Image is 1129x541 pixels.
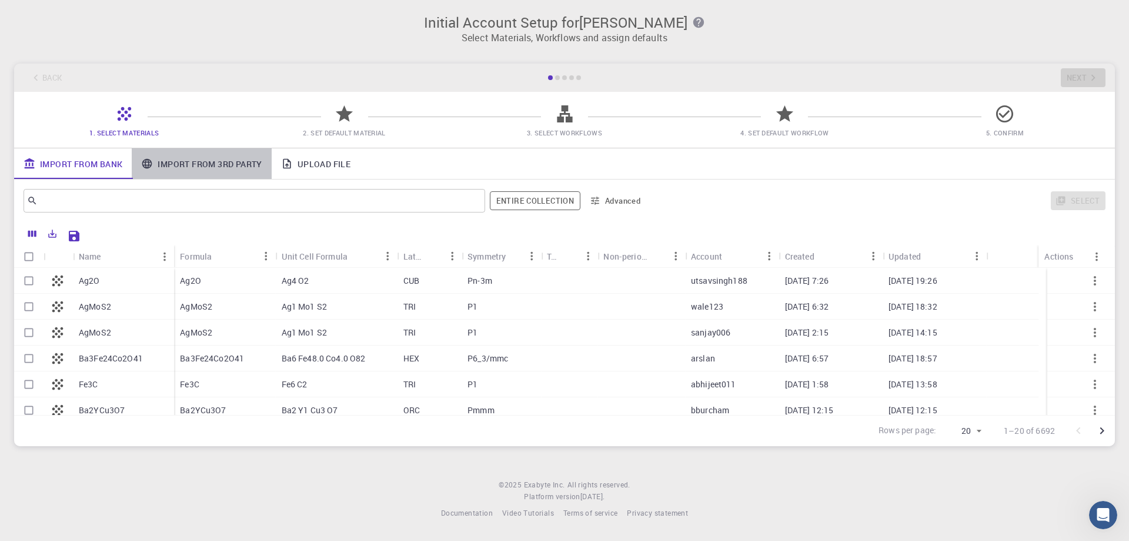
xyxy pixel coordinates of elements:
[462,245,541,268] div: Symmetry
[580,492,605,501] span: [DATE] .
[499,479,523,491] span: © 2025
[785,379,829,390] p: [DATE] 1:58
[585,191,646,210] button: Advanced
[603,245,647,268] div: Non-periodic
[563,508,617,517] span: Terms of service
[527,128,602,137] span: 3. Select Workflows
[691,379,736,390] p: abhijeet011
[79,353,143,364] p: Ba3Fe24Co2O41
[180,301,212,313] p: AgMoS2
[627,508,688,517] span: Privacy statement
[101,247,120,266] button: Sort
[403,245,425,268] div: Lattice
[1044,245,1073,268] div: Actions
[941,423,985,440] div: 20
[257,247,276,265] button: Menu
[986,128,1024,137] span: 5. Confirm
[174,245,275,268] div: Formula
[282,301,328,313] p: Ag1 Mo1 S2
[785,275,829,287] p: [DATE] 7:26
[502,508,554,517] span: Video Tutorials
[888,353,937,364] p: [DATE] 18:57
[883,245,986,268] div: Updated
[42,224,62,243] button: Export
[180,245,212,268] div: Formula
[89,128,159,137] span: 1. Select Materials
[467,275,492,287] p: Pn-3m
[785,327,829,338] p: [DATE] 2:15
[490,191,580,210] button: Entire collection
[691,353,715,364] p: arslan
[1087,247,1106,266] button: Menu
[282,245,348,268] div: Unit Cell Formula
[722,247,741,265] button: Sort
[403,404,420,416] p: ORC
[24,8,66,19] span: Support
[1089,501,1117,529] iframe: Intercom live chat
[282,379,308,390] p: Fe6 C2
[282,353,366,364] p: Ba6 Fe48.0 Co4.0 O82
[921,247,940,265] button: Sort
[691,301,723,313] p: wale123
[441,508,493,517] span: Documentation
[272,148,360,179] a: Upload File
[467,353,508,364] p: P6_3/mmc
[22,224,42,243] button: Columns
[888,245,921,268] div: Updated
[691,327,730,338] p: sanjay006
[502,507,554,519] a: Video Tutorials
[563,507,617,519] a: Terms of service
[888,301,937,313] p: [DATE] 18:32
[467,379,477,390] p: P1
[403,353,419,364] p: HEX
[14,148,132,179] a: Import From Bank
[627,507,688,519] a: Privacy statement
[524,479,565,491] a: Exabyte Inc.
[967,247,986,265] button: Menu
[1038,245,1106,268] div: Actions
[79,327,111,338] p: AgMoS2
[888,379,937,390] p: [DATE] 13:58
[212,247,231,265] button: Sort
[467,301,477,313] p: P1
[282,404,338,416] p: Ba2 Y1 Cu3 O7
[864,247,883,265] button: Menu
[580,491,605,503] a: [DATE].
[567,479,630,491] span: All rights reserved.
[785,353,829,364] p: [DATE] 6:57
[73,245,174,268] div: Name
[62,224,86,248] button: Save Explorer Settings
[524,480,565,489] span: Exabyte Inc.
[180,404,226,416] p: Ba2YCu3O7
[180,379,199,390] p: Fe3C
[524,491,580,503] span: Platform version
[180,327,212,338] p: AgMoS2
[560,247,579,265] button: Sort
[522,247,541,265] button: Menu
[44,245,73,268] div: Icon
[691,245,722,268] div: Account
[303,128,385,137] span: 2. Set Default Material
[79,404,125,416] p: Ba2YCu3O7
[467,404,495,416] p: Pmmm
[282,275,309,287] p: Ag4 O2
[691,275,747,287] p: utsavsingh188
[490,191,580,210] span: Filter throughout whole library including sets (folders)
[547,245,560,268] div: Tags
[888,327,937,338] p: [DATE] 14:15
[740,128,829,137] span: 4. Set Default Workflow
[1004,425,1055,437] p: 1–20 of 6692
[403,327,416,338] p: TRI
[785,301,829,313] p: [DATE] 6:32
[282,327,328,338] p: Ag1 Mo1 S2
[579,247,597,265] button: Menu
[21,31,1108,45] p: Select Materials, Workflows and assign defaults
[79,245,101,268] div: Name
[597,245,685,268] div: Non-periodic
[379,247,398,265] button: Menu
[79,275,100,287] p: Ag2O
[79,379,98,390] p: Fe3C
[467,327,477,338] p: P1
[398,245,462,268] div: Lattice
[814,247,833,265] button: Sort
